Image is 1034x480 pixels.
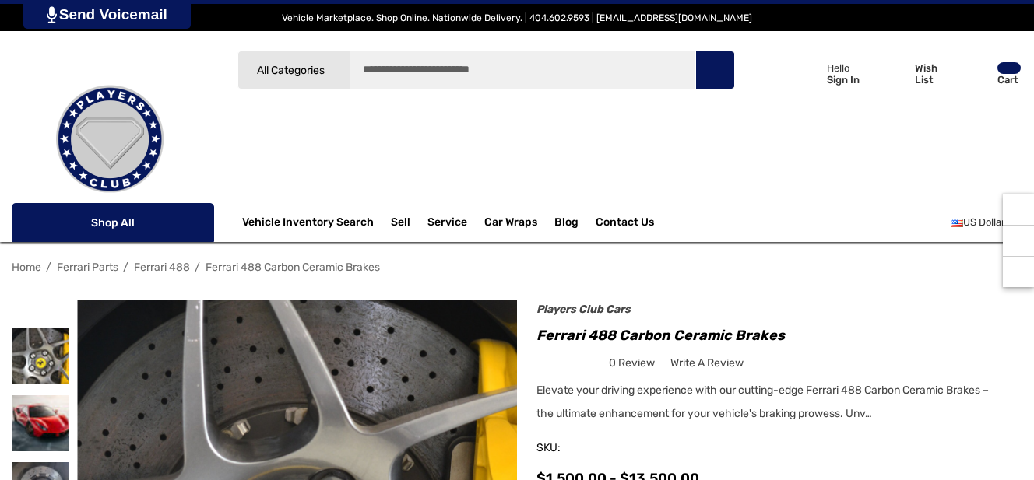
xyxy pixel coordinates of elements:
[282,12,752,23] span: Vehicle Marketplace. Shop Online. Nationwide Delivery. | 404.602.9593 | [EMAIL_ADDRESS][DOMAIN_NAME]
[1011,233,1026,248] svg: Social Media
[670,353,744,373] a: Write a Review
[12,254,1022,281] nav: Breadcrumb
[484,215,537,233] span: Car Wraps
[1001,259,1022,275] a: Next
[827,74,860,86] p: Sign In
[32,61,188,217] img: Players Club | Cars For Sale
[536,323,1004,348] h1: Ferrari 488 Carbon Ceramic Brakes
[391,207,427,238] a: Sell
[915,62,956,86] p: Wish List
[12,203,214,242] p: Shop All
[596,215,654,233] a: Contact Us
[875,47,958,100] a: Wish List Wish List
[484,207,554,238] a: Car Wraps
[951,207,1022,238] a: USD
[958,47,1022,107] a: Cart with 0 items
[257,64,325,77] span: All Categories
[242,215,374,233] a: Vehicle Inventory Search
[391,215,410,233] span: Sell
[47,6,57,23] img: PjwhLS0gR2VuZXJhdG9yOiBHcmF2aXQuaW8gLS0+PHN2ZyB4bWxucz0iaHR0cDovL3d3dy53My5vcmcvMjAwMC9zdmciIHhtb...
[670,356,744,370] span: Write a Review
[997,74,1021,86] p: Cart
[1011,201,1026,217] svg: Recently Viewed
[695,51,734,89] button: Search
[965,63,988,85] svg: Review Your Cart
[12,261,41,274] a: Home
[29,214,52,232] svg: Icon Line
[12,395,69,451] img: Ferrari 488 Carbon Ceramic Brakes
[237,51,350,89] a: All Categories Icon Arrow Down Icon Arrow Up
[1003,264,1034,279] svg: Top
[609,353,655,373] span: 0 review
[976,259,998,275] a: Previous
[186,217,197,228] svg: Icon Arrow Down
[536,384,989,420] span: Elevate your driving experience with our cutting-edge Ferrari 488 Carbon Ceramic Brakes – the ult...
[427,215,467,233] a: Service
[882,64,906,86] svg: Wish List
[779,47,867,100] a: Sign in
[797,62,818,84] svg: Icon User Account
[206,261,380,274] a: Ferrari 488 Carbon Ceramic Brakes
[536,303,631,316] a: Players Club Cars
[827,62,860,74] p: Hello
[327,65,339,76] svg: Icon Arrow Down
[554,215,579,233] a: Blog
[134,261,190,274] a: Ferrari 488
[12,328,69,384] img: Ferrari 488 Carbon Ceramic Brakes
[536,437,614,459] span: SKU:
[57,261,118,274] a: Ferrari Parts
